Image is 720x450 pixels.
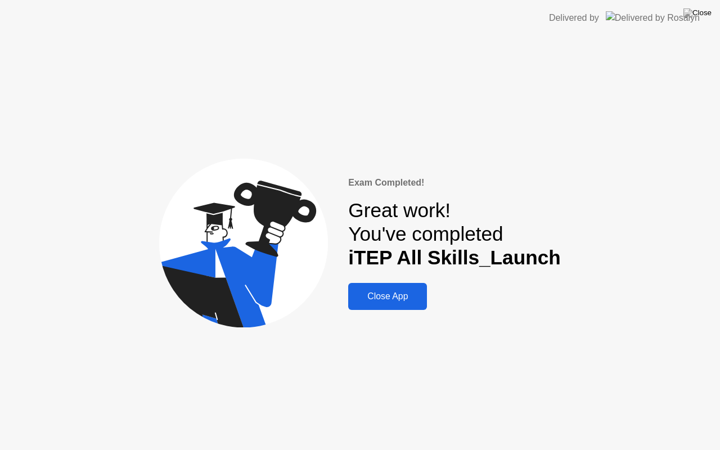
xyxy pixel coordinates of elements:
[683,8,712,17] img: Close
[352,291,424,301] div: Close App
[348,176,560,190] div: Exam Completed!
[606,11,700,24] img: Delivered by Rosalyn
[348,246,560,268] b: iTEP All Skills_Launch
[549,11,599,25] div: Delivered by
[348,283,427,310] button: Close App
[348,199,560,270] div: Great work! You've completed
